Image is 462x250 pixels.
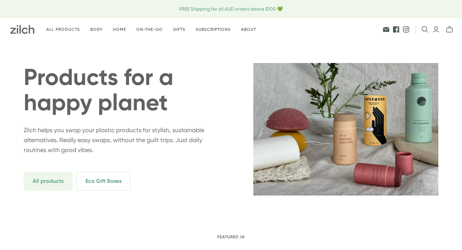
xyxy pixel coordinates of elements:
span: All products [24,172,72,191]
p: Zilch helps you swap your plastic products for stylish, sustainable alternatives. Really easy swa... [24,125,209,155]
a: Gifts [168,22,190,38]
a: On-the-go [131,22,168,38]
span: Eco Gift Boxes [77,172,130,191]
a: Body [85,22,108,38]
a: All products [24,178,75,184]
a: Subscriptions [190,22,236,38]
button: mini-cart-toggle [444,26,455,33]
span: FREE Shipping for all AUD orders above $100 💚 [10,5,452,13]
button: Open search [421,26,428,33]
a: Login [432,26,440,33]
h2: Featured in [24,235,438,239]
a: Home [108,22,131,38]
h1: Products for a happy planet [24,64,209,115]
a: All products [41,22,85,38]
a: About [236,22,261,38]
a: Eco Gift Boxes [77,178,130,184]
img: zilch-hero-home-2.webp [253,63,438,196]
img: Zilch has done the hard yards and handpicked the best ethical and sustainable products for you an... [10,25,34,34]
